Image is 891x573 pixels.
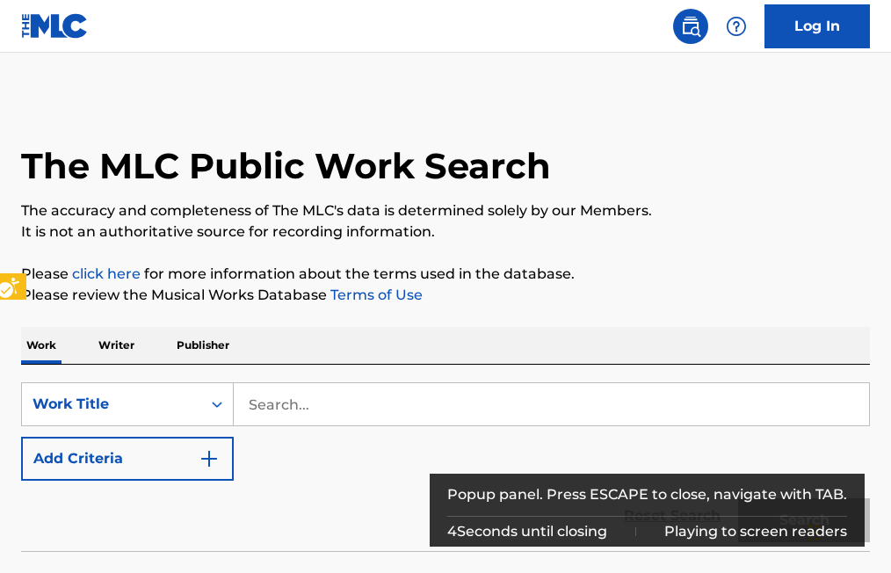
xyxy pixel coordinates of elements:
[33,394,191,415] div: Work Title
[171,327,235,364] p: Publisher
[93,327,140,364] p: Writer
[21,437,234,481] button: Add Criteria
[726,16,747,37] img: help
[21,144,551,188] h1: The MLC Public Work Search
[447,523,457,540] span: 4
[680,16,701,37] img: search
[21,13,89,39] img: MLC Logo
[21,264,870,285] p: Please for more information about the terms used in the database.
[327,286,423,303] a: Terms of Use
[72,265,141,282] a: Music industry terminology | mechanical licensing collective
[21,221,870,243] p: It is not an authoritative source for recording information.
[21,382,870,551] form: Search Form
[21,327,62,364] p: Work
[199,448,220,469] img: 9d2ae6d4665cec9f34b9.svg
[842,345,891,486] iframe: Iframe | Resource Center
[764,4,870,48] a: Log In
[21,285,870,306] p: Please review the Musical Works Database
[21,200,870,221] p: The accuracy and completeness of The MLC's data is determined solely by our Members.
[447,474,847,516] div: Popup panel. Press ESCAPE to close, navigate with TAB.
[234,383,869,425] input: Search...
[201,383,233,425] div: On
